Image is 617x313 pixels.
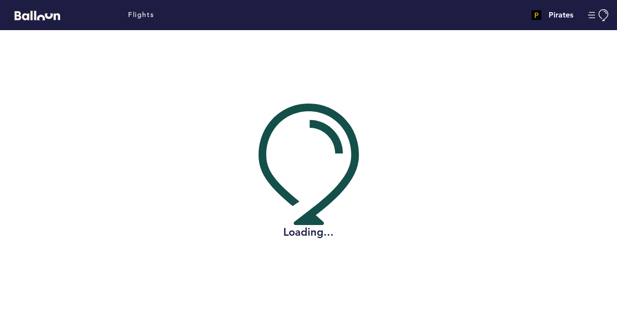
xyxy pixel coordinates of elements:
[259,225,359,240] h2: Loading...
[15,11,60,20] svg: Balloon
[549,9,573,21] h4: Pirates
[7,10,60,20] a: Balloon
[128,10,154,20] a: Flights
[588,9,610,21] button: Manage Account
